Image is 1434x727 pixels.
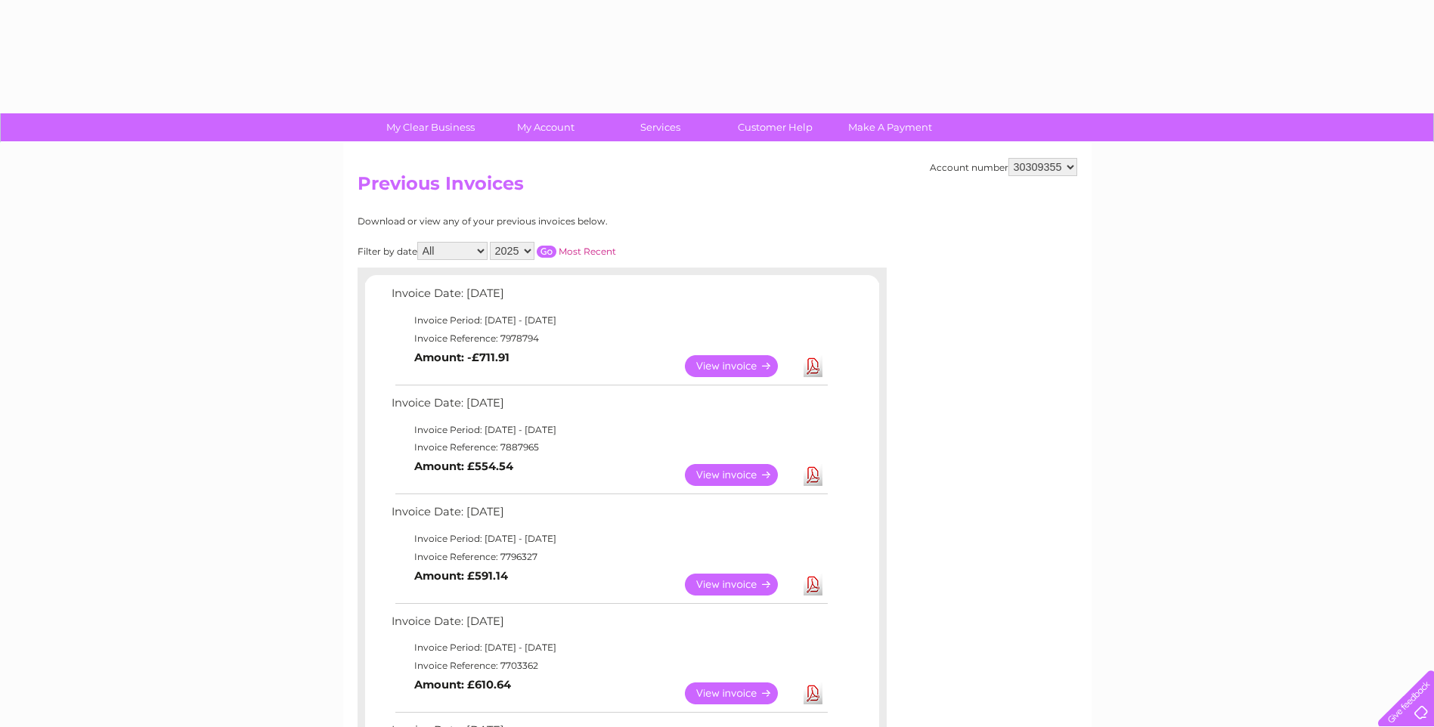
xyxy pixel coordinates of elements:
[388,438,830,456] td: Invoice Reference: 7887965
[388,421,830,439] td: Invoice Period: [DATE] - [DATE]
[388,329,830,348] td: Invoice Reference: 7978794
[388,611,830,639] td: Invoice Date: [DATE]
[685,464,796,486] a: View
[685,574,796,596] a: View
[388,283,830,311] td: Invoice Date: [DATE]
[804,464,822,486] a: Download
[388,639,830,657] td: Invoice Period: [DATE] - [DATE]
[685,355,796,377] a: View
[414,351,509,364] b: Amount: -£711.91
[930,158,1077,176] div: Account number
[388,548,830,566] td: Invoice Reference: 7796327
[388,393,830,421] td: Invoice Date: [DATE]
[358,242,754,260] div: Filter by date
[368,113,493,141] a: My Clear Business
[414,678,511,691] b: Amount: £610.64
[388,657,830,675] td: Invoice Reference: 7703362
[388,502,830,530] td: Invoice Date: [DATE]
[414,459,513,473] b: Amount: £554.54
[358,216,754,227] div: Download or view any of your previous invoices below.
[828,113,952,141] a: Make A Payment
[804,682,822,704] a: Download
[414,569,508,583] b: Amount: £591.14
[804,355,822,377] a: Download
[388,530,830,548] td: Invoice Period: [DATE] - [DATE]
[559,246,616,257] a: Most Recent
[483,113,608,141] a: My Account
[388,311,830,329] td: Invoice Period: [DATE] - [DATE]
[713,113,838,141] a: Customer Help
[358,173,1077,202] h2: Previous Invoices
[598,113,723,141] a: Services
[804,574,822,596] a: Download
[685,682,796,704] a: View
